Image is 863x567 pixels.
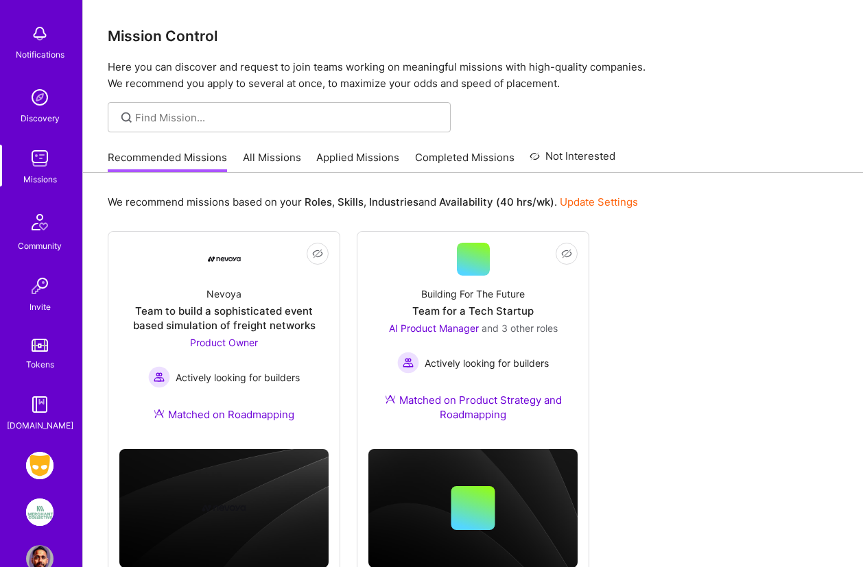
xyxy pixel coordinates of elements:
img: Company Logo [208,256,241,262]
a: Company LogoNevoyaTeam to build a sophisticated event based simulation of freight networksProduct... [119,243,329,438]
div: Discovery [21,111,60,125]
div: Community [18,239,62,253]
b: Skills [338,195,364,208]
p: We recommend missions based on your , , and . [108,195,638,209]
img: bell [26,20,54,47]
div: Matched on Product Strategy and Roadmapping [368,393,578,422]
img: guide book [26,391,54,418]
input: Find Mission... [135,110,440,125]
div: Tokens [26,357,54,372]
img: We Are The Merchants: Founding Product Manager, Merchant Collective [26,498,54,526]
img: Community [23,206,56,239]
a: Applied Missions [316,150,399,173]
img: teamwork [26,145,54,172]
i: icon EyeClosed [561,248,572,259]
a: Completed Missions [415,150,515,173]
i: icon EyeClosed [312,248,323,259]
div: [DOMAIN_NAME] [7,418,73,433]
div: Matched on Roadmapping [154,407,294,422]
div: Building For The Future [421,287,525,301]
img: Invite [26,272,54,300]
p: Here you can discover and request to join teams working on meaningful missions with high-quality ... [108,59,838,92]
div: Team to build a sophisticated event based simulation of freight networks [119,304,329,333]
a: Grindr: Product & Marketing [23,452,57,479]
img: Ateam Purple Icon [385,394,396,405]
div: Invite [29,300,51,314]
div: Nevoya [206,287,241,301]
div: Team for a Tech Startup [412,304,534,318]
div: Missions [23,172,57,186]
img: Ateam Purple Icon [154,408,165,419]
img: Grindr: Product & Marketing [26,452,54,479]
a: We Are The Merchants: Founding Product Manager, Merchant Collective [23,498,57,526]
img: tokens [32,339,48,352]
img: Actively looking for builders [397,352,419,374]
img: Company logo [202,486,246,530]
h3: Mission Control [108,27,838,45]
a: Recommended Missions [108,150,227,173]
img: cover [368,449,578,567]
a: Building For The FutureTeam for a Tech StartupAI Product Manager and 3 other rolesActively lookin... [368,243,578,438]
b: Availability (40 hrs/wk) [439,195,554,208]
span: Actively looking for builders [176,370,300,385]
div: Notifications [16,47,64,62]
span: AI Product Manager [389,322,479,334]
span: Actively looking for builders [425,356,549,370]
i: icon SearchGrey [119,110,134,125]
span: and 3 other roles [482,322,558,334]
b: Roles [305,195,332,208]
span: Product Owner [190,337,258,348]
img: discovery [26,84,54,111]
a: Not Interested [530,148,615,173]
a: Update Settings [560,195,638,208]
img: Actively looking for builders [148,366,170,388]
img: cover [119,449,329,567]
b: Industries [369,195,418,208]
a: All Missions [243,150,301,173]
